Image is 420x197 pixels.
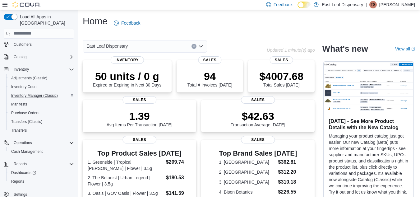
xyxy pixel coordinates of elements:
[11,149,43,154] span: Cash Management
[1,40,76,49] button: Customers
[6,177,76,186] button: Reports
[122,136,157,143] span: Sales
[1,53,76,61] button: Catalog
[322,1,363,8] p: East Leaf Dispensary
[6,82,76,91] button: Inventory Count
[241,96,275,104] span: Sales
[166,174,191,181] dd: $180.53
[6,168,76,177] a: Dashboards
[9,83,74,91] span: Inventory Count
[278,158,297,166] dd: $362.81
[88,175,164,187] dt: 2. The Botanist | Urban Legend | Flower | 3.5g
[187,70,232,87] div: Total # Invoices [DATE]
[88,159,164,171] dt: 1. Greenside | Tropical [PERSON_NAME] | Flower | 3.5g
[278,178,297,186] dd: $310.18
[14,162,27,167] span: Reports
[270,56,293,64] span: Sales
[231,110,285,127] div: Transaction Average [DATE]
[9,148,45,155] a: Cash Management
[166,190,191,197] dd: $141.59
[9,118,45,125] a: Transfers (Classic)
[9,127,29,134] a: Transfers
[122,96,157,104] span: Sales
[278,168,297,176] dd: $312.20
[219,169,275,175] dt: 2. [GEOGRAPHIC_DATA]
[219,150,297,157] h3: Top Brand Sales [DATE]
[11,128,27,133] span: Transfers
[166,158,191,166] dd: $209.74
[6,117,76,126] button: Transfers (Classic)
[198,44,203,49] button: Open list of options
[11,76,47,81] span: Adjustments (Classic)
[9,74,50,82] a: Adjustments (Classic)
[14,54,26,59] span: Catalog
[11,93,58,98] span: Inventory Manager (Classic)
[322,44,368,54] h2: What's new
[9,92,60,99] a: Inventory Manager (Classic)
[187,70,232,82] p: 94
[259,70,303,82] p: $4007.68
[11,66,74,73] span: Inventory
[11,102,27,107] span: Manifests
[14,42,32,47] span: Customers
[6,91,76,100] button: Inventory Manager (Classic)
[11,66,31,73] button: Inventory
[395,46,415,51] a: View allExternal link
[17,14,74,26] span: Load All Apps in [GEOGRAPHIC_DATA]
[14,192,27,197] span: Settings
[93,70,161,87] div: Expired or Expiring in Next 30 Days
[11,110,39,115] span: Purchase Orders
[219,159,275,165] dt: 1. [GEOGRAPHIC_DATA]
[107,110,173,122] p: 1.39
[88,190,164,196] dt: 3. Oasis | GOV Oasis | Flower | 3.5g
[6,147,76,156] button: Cash Management
[241,136,275,143] span: Sales
[9,83,40,91] a: Inventory Count
[12,2,40,8] img: Cova
[86,42,128,50] span: East Leaf Dispensary
[121,20,140,26] span: Feedback
[11,41,34,48] a: Customers
[219,179,275,185] dt: 3. [GEOGRAPHIC_DATA]
[192,44,196,49] button: Clear input
[83,15,108,27] h1: Home
[111,17,143,29] a: Feedback
[9,101,74,108] span: Manifests
[9,178,27,185] a: Reports
[9,118,74,125] span: Transfers (Classic)
[6,109,76,117] button: Purchase Orders
[329,133,408,195] p: Managing your product catalog just got easier. Our new Catalog (Beta) puts more information at yo...
[274,2,293,8] span: Feedback
[9,127,74,134] span: Transfers
[329,118,408,130] h3: [DATE] - See More Product Details with the New Catalog
[1,138,76,147] button: Operations
[11,119,42,124] span: Transfers (Classic)
[11,139,35,147] button: Operations
[93,70,161,82] p: 50 units / 0 g
[259,70,303,87] div: Total Sales [DATE]
[1,65,76,74] button: Inventory
[14,140,32,145] span: Operations
[379,1,415,8] p: [PERSON_NAME]
[11,139,74,147] span: Operations
[9,101,30,108] a: Manifests
[6,100,76,109] button: Manifests
[198,56,221,64] span: Sales
[366,1,367,8] p: |
[11,179,24,184] span: Reports
[9,169,39,176] a: Dashboards
[9,74,74,82] span: Adjustments (Classic)
[11,53,29,61] button: Catalog
[11,160,74,168] span: Reports
[9,148,74,155] span: Cash Management
[298,2,311,8] input: Dark Mode
[6,126,76,135] button: Transfers
[9,109,42,117] a: Purchase Orders
[9,178,74,185] span: Reports
[369,1,377,8] div: Tayler Swartwood
[11,84,38,89] span: Inventory Count
[278,188,297,196] dd: $226.55
[107,110,173,127] div: Avg Items Per Transaction [DATE]
[11,40,74,48] span: Customers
